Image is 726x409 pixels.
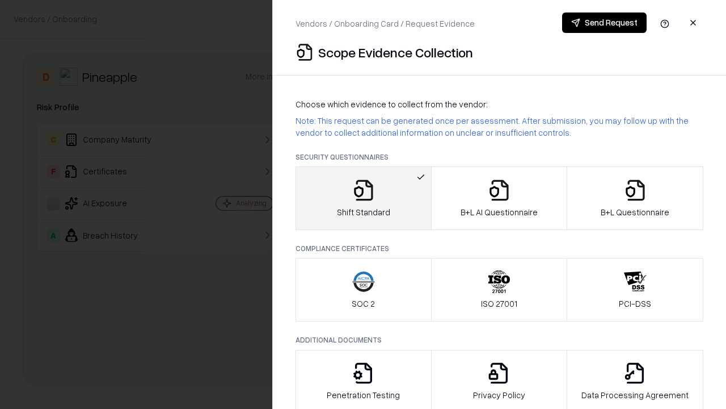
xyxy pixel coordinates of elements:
button: PCI-DSS [567,258,703,322]
p: B+L AI Questionnaire [461,206,538,218]
p: Choose which evidence to collect from the vendor: [296,98,703,110]
p: Privacy Policy [473,389,525,401]
p: Shift Standard [337,206,390,218]
p: B+L Questionnaire [601,206,669,218]
button: SOC 2 [296,258,432,322]
button: Shift Standard [296,166,432,230]
button: B+L Questionnaire [567,166,703,230]
p: Note: This request can be generated once per assessment. After submission, you may follow up with... [296,115,703,139]
p: SOC 2 [352,298,375,310]
button: Send Request [562,12,647,33]
p: Data Processing Agreement [581,389,689,401]
p: Compliance Certificates [296,244,703,253]
p: Scope Evidence Collection [318,43,473,61]
p: Security Questionnaires [296,152,703,162]
p: ISO 27001 [481,298,517,310]
p: Additional Documents [296,335,703,345]
p: Vendors / Onboarding Card / Request Evidence [296,18,475,30]
p: PCI-DSS [619,298,651,310]
button: ISO 27001 [431,258,568,322]
p: Penetration Testing [327,389,400,401]
button: B+L AI Questionnaire [431,166,568,230]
